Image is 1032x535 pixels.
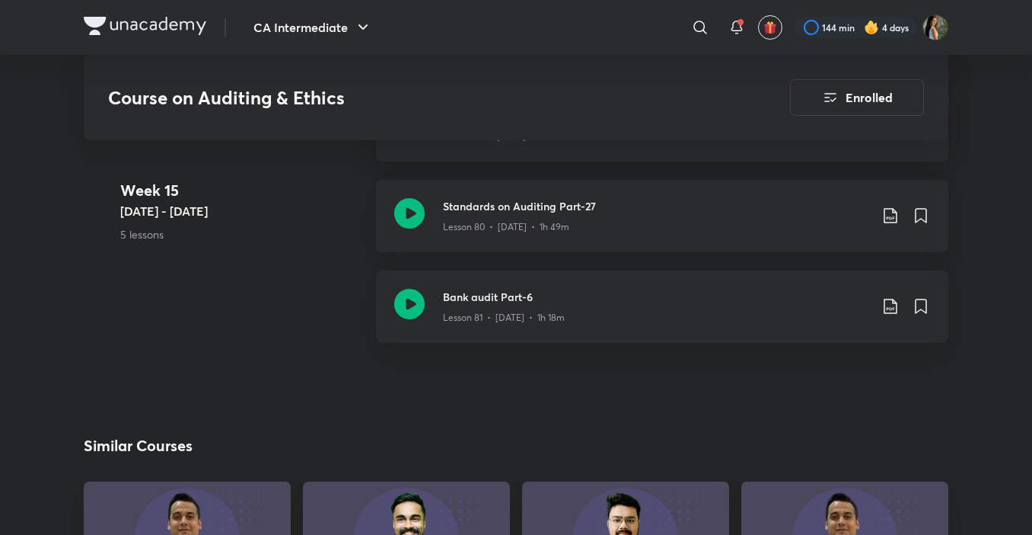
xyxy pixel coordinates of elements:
h3: Standards on Auditing Part-27 [443,198,869,214]
h3: Bank audit Part-6 [443,289,869,305]
p: Lesson 81 • [DATE] • 1h 18m [443,311,565,325]
h2: Similar Courses [84,434,193,457]
h5: [DATE] - [DATE] [120,202,364,220]
h3: Course on Auditing & Ethics [108,87,704,109]
img: streak [864,20,879,35]
img: Company Logo [84,17,206,35]
button: CA Intermediate [244,12,381,43]
button: Enrolled [790,79,924,116]
p: 5 lessons [120,226,364,242]
h4: Week 15 [120,179,364,202]
button: avatar [758,15,782,40]
p: Lesson 80 • [DATE] • 1h 49m [443,220,569,234]
img: avatar [763,21,777,34]
a: Company Logo [84,17,206,39]
a: Bank audit Part-6Lesson 81 • [DATE] • 1h 18m [376,271,948,361]
img: Bhumika [922,14,948,40]
a: Standards on Auditing Part-27Lesson 80 • [DATE] • 1h 49m [376,180,948,271]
